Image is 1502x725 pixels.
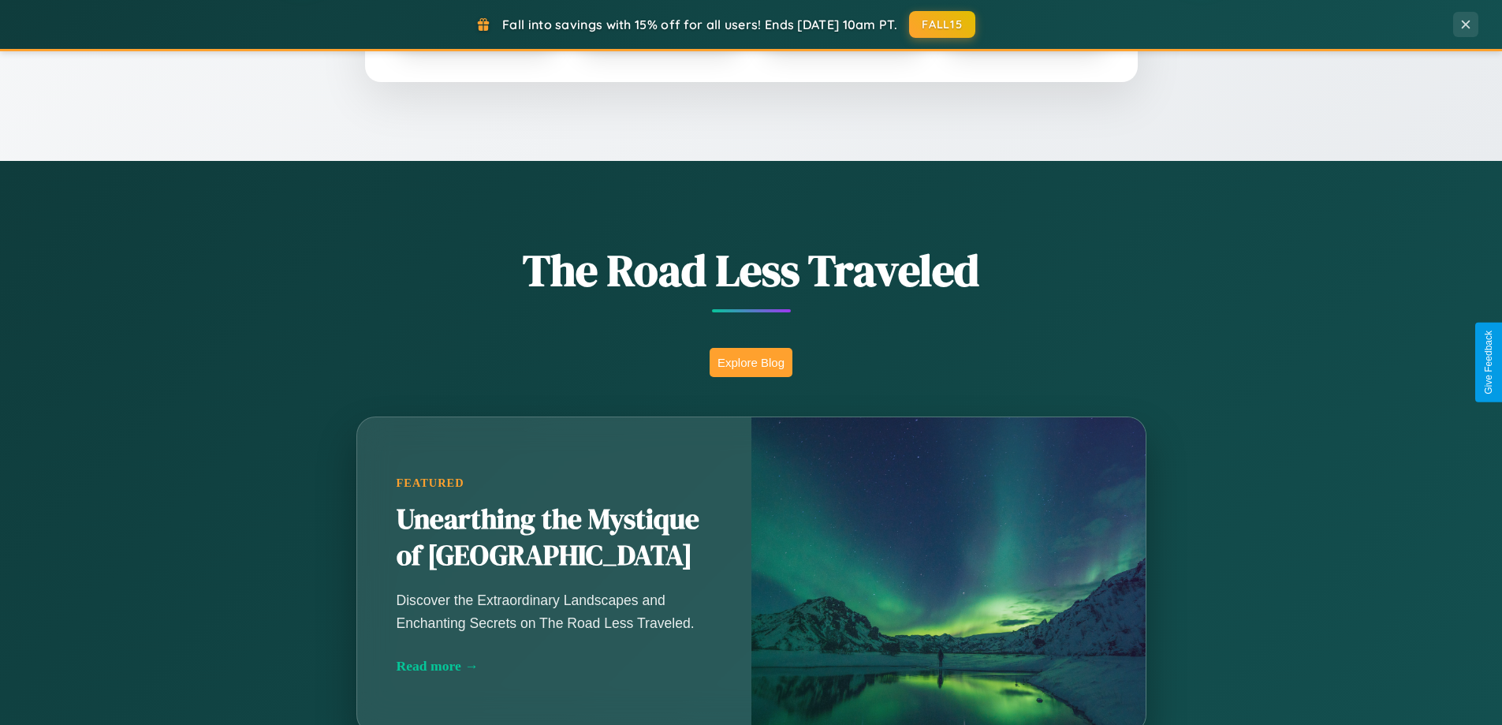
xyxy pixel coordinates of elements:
h2: Unearthing the Mystique of [GEOGRAPHIC_DATA] [397,502,712,574]
p: Discover the Extraordinary Landscapes and Enchanting Secrets on The Road Less Traveled. [397,589,712,633]
h1: The Road Less Traveled [278,240,1224,301]
button: Explore Blog [710,348,792,377]
button: FALL15 [909,11,975,38]
div: Read more → [397,658,712,675]
div: Give Feedback [1483,331,1494,394]
div: Featured [397,476,712,490]
span: Fall into savings with 15% off for all users! Ends [DATE] 10am PT. [502,17,897,32]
